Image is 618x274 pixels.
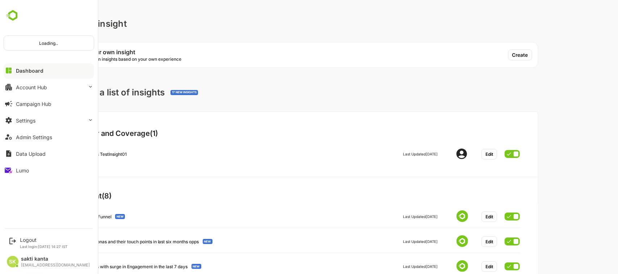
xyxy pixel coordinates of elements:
button: Edit [456,149,472,159]
div: Accounts with surge in Engagement in the last 7 days [54,264,249,269]
div: Checkbox demoAccounts TestInsight01Last Updated[DATE]Edit [32,146,495,159]
div: Data Upload [16,151,46,157]
div: NEW [177,239,187,244]
button: Campaign Hub [4,97,94,111]
button: Lumo [4,163,94,177]
button: Edit [456,261,472,272]
div: sakti kanta [21,256,90,262]
div: [EMAIL_ADDRESS][DOMAIN_NAME] [21,263,90,267]
div: NEW [166,264,176,269]
div: Account Hub [16,84,47,90]
div: Checkbox demoAccounts with surge in Engagement in the last 7 daysNEWLast Updated[DATE]Edit [32,259,495,272]
div: Checkbox demoAccount FunnelNEWLast Updated[DATE]Edit [32,209,495,222]
button: Admin Settings [4,130,94,144]
p: Make your own insights based on your own experience [43,57,158,62]
div: NEW [90,214,100,219]
div: Last Updated [DATE] [378,214,412,219]
div: Choose from a list of insights [17,87,173,98]
div: Lumo [16,167,29,174]
p: Last login: [DATE] 14:27 IST [20,244,68,249]
p: Create your own insight [43,49,158,55]
a: Create [483,50,513,60]
div: Last Updated [DATE] [378,152,412,156]
button: Settings [4,113,94,128]
div: Data Quality and Coverage ( 1 ) [32,129,387,138]
div: Checkbox demoTop personas and their touch points in last six months oppsNEWLast Updated[DATE]Edit [32,234,495,247]
button: Create [483,50,507,60]
button: Data Upload [4,146,94,161]
div: Last Updated [DATE] [378,264,412,269]
div: Loading.. [4,36,94,50]
div: Last Updated [DATE] [378,239,412,244]
button: Account Hub [4,80,94,94]
div: 17 NEW INSIGHTS [147,91,171,94]
button: Edit [456,211,472,222]
div: Accounts TestInsight01 [54,151,249,157]
div: Engagement ( 8 ) [32,192,387,200]
div: Admin Settings [16,134,52,140]
button: Edit [456,236,472,247]
div: Dashboard [16,68,43,74]
div: SK [7,256,18,267]
div: Settings [16,117,35,124]
div: Top personas and their touch points in last six months opps [54,239,249,244]
img: undefinedjpg [4,9,22,22]
p: Create an insight [29,17,101,30]
button: Dashboard [4,63,94,78]
div: Logout [20,237,68,243]
div: Account Funnel [54,214,249,219]
div: Campaign Hub [16,101,51,107]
